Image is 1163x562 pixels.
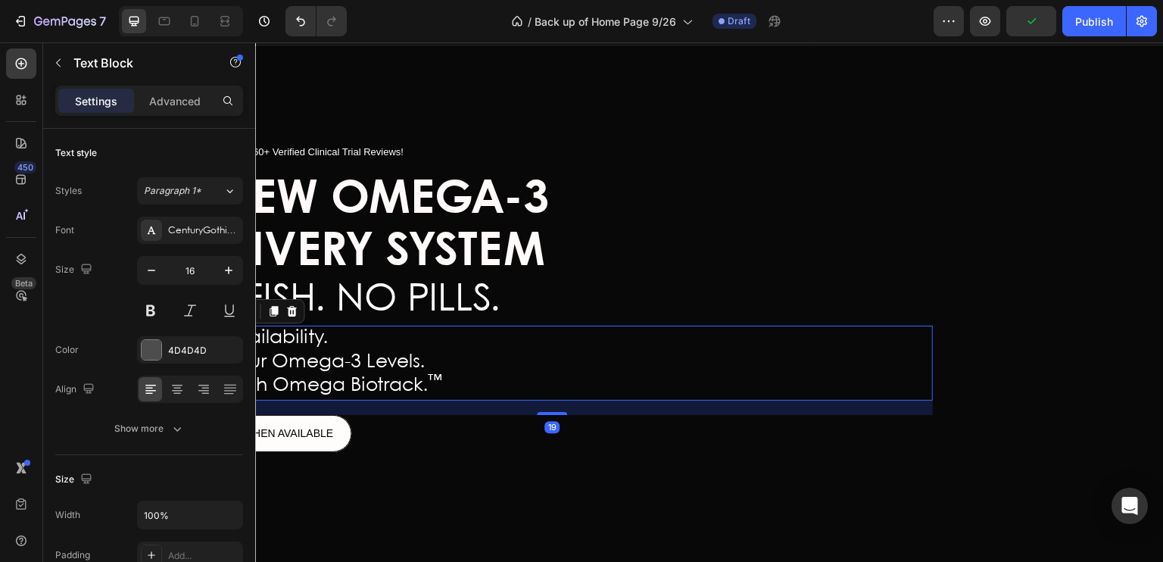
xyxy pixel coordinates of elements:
div: Align [55,379,98,400]
div: Styles [55,184,82,198]
div: Open Intercom Messenger [1112,488,1148,524]
div: Font [55,223,74,237]
div: Color [55,343,79,357]
button: Publish [1062,6,1126,36]
input: Auto [138,501,242,529]
div: Size [55,470,95,490]
p: 7 [99,12,106,30]
span: / [528,14,532,30]
div: Text style [55,146,97,160]
p: Text Block [73,54,202,72]
button: 7 [6,6,113,36]
div: Padding [55,548,90,562]
button: Show more [55,415,243,442]
iframe: Design area [255,42,1163,562]
div: 19 [289,379,304,391]
div: Show more [114,421,185,436]
span: Back up of Home Page 9/26 [535,14,676,30]
button: Paragraph 1* [137,177,243,205]
span: Paragraph 1* [144,184,201,198]
div: 450 [14,161,36,173]
div: 4D4D4D [168,344,239,357]
span: Draft [728,14,750,28]
div: Beta [11,277,36,289]
p: Settings [75,93,117,109]
p: Advanced [149,93,201,109]
div: Publish [1075,14,1113,30]
div: Undo/Redo [285,6,347,36]
div: Width [55,508,80,522]
div: Size [55,260,95,280]
sup: ™ [173,331,187,345]
div: CenturyGothicPaneuropeanRegular [168,224,239,238]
